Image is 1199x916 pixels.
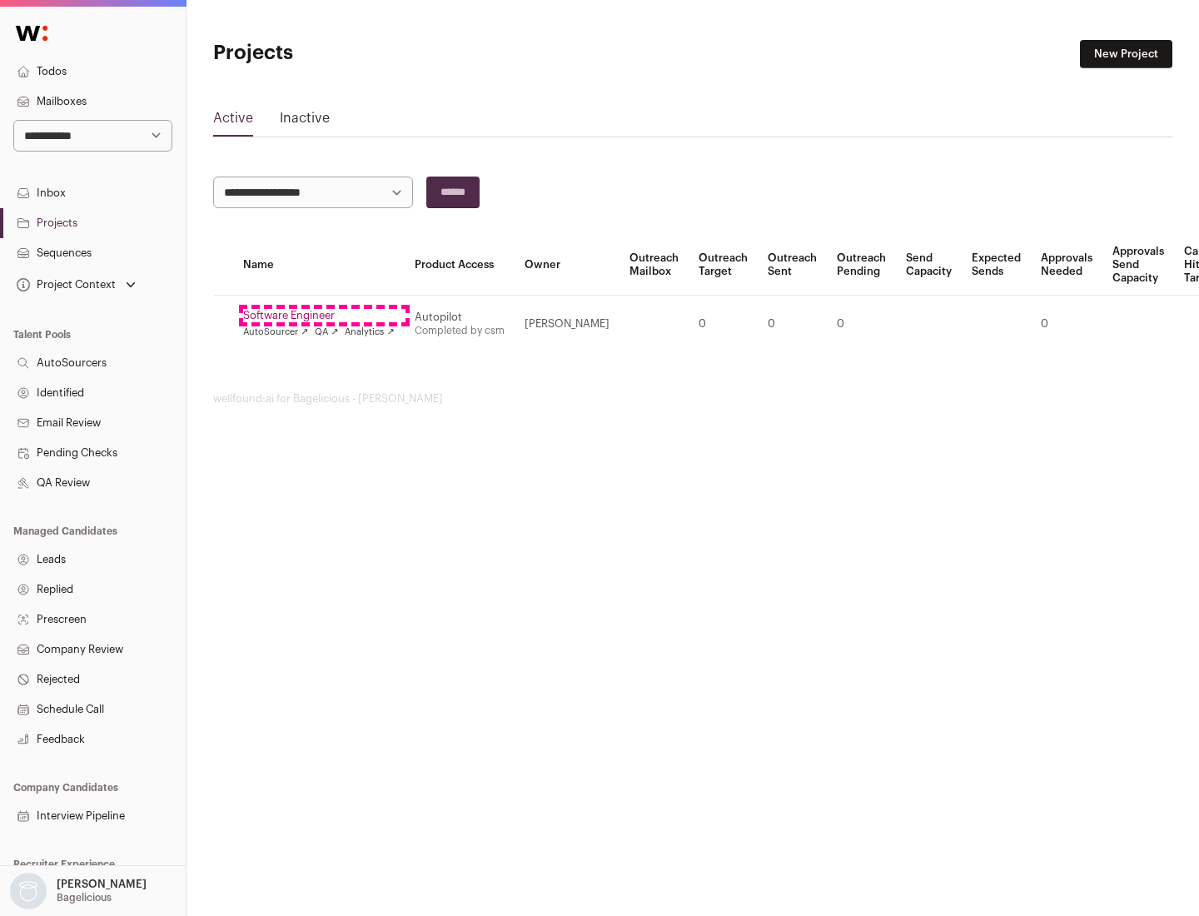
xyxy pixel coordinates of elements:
[415,326,505,336] a: Completed by csm
[515,296,619,353] td: [PERSON_NAME]
[10,873,47,909] img: nopic.png
[315,326,338,339] a: QA ↗
[57,878,147,891] p: [PERSON_NAME]
[758,235,827,296] th: Outreach Sent
[243,309,395,322] a: Software Engineer
[13,273,139,296] button: Open dropdown
[57,891,112,904] p: Bagelicious
[689,235,758,296] th: Outreach Target
[280,108,330,135] a: Inactive
[827,296,896,353] td: 0
[13,278,116,291] div: Project Context
[415,311,505,324] div: Autopilot
[1080,40,1172,68] a: New Project
[827,235,896,296] th: Outreach Pending
[213,108,253,135] a: Active
[896,235,962,296] th: Send Capacity
[1031,235,1102,296] th: Approvals Needed
[1102,235,1174,296] th: Approvals Send Capacity
[758,296,827,353] td: 0
[345,326,394,339] a: Analytics ↗
[405,235,515,296] th: Product Access
[619,235,689,296] th: Outreach Mailbox
[213,392,1172,406] footer: wellfound:ai for Bagelicious - [PERSON_NAME]
[213,40,533,67] h1: Projects
[962,235,1031,296] th: Expected Sends
[7,17,57,50] img: Wellfound
[689,296,758,353] td: 0
[7,873,150,909] button: Open dropdown
[1031,296,1102,353] td: 0
[243,326,308,339] a: AutoSourcer ↗
[233,235,405,296] th: Name
[515,235,619,296] th: Owner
